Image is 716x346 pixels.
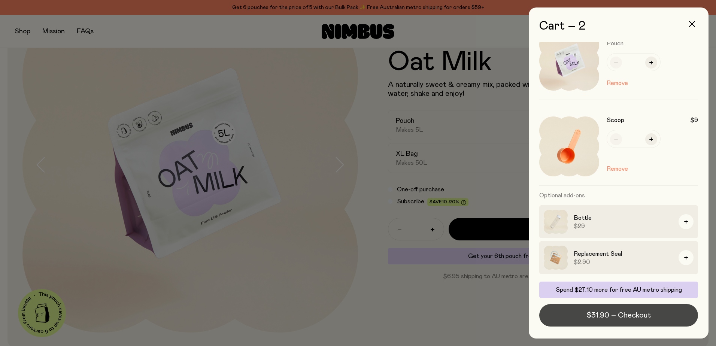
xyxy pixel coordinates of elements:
[607,79,628,88] button: Remove
[574,222,673,230] span: $29
[539,19,698,33] h2: Cart – 2
[574,213,673,222] h3: Bottle
[544,286,694,294] p: Spend $27.10 more for free AU metro shipping
[574,249,673,258] h3: Replacement Seal
[574,258,673,266] span: $2.90
[607,40,624,46] span: Pouch
[607,164,628,173] button: Remove
[586,310,651,321] span: $31.90 – Checkout
[539,304,698,327] button: $31.90 – Checkout
[690,116,698,124] span: $9
[607,116,624,124] h3: Scoop
[539,186,698,205] h3: Optional add-ons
